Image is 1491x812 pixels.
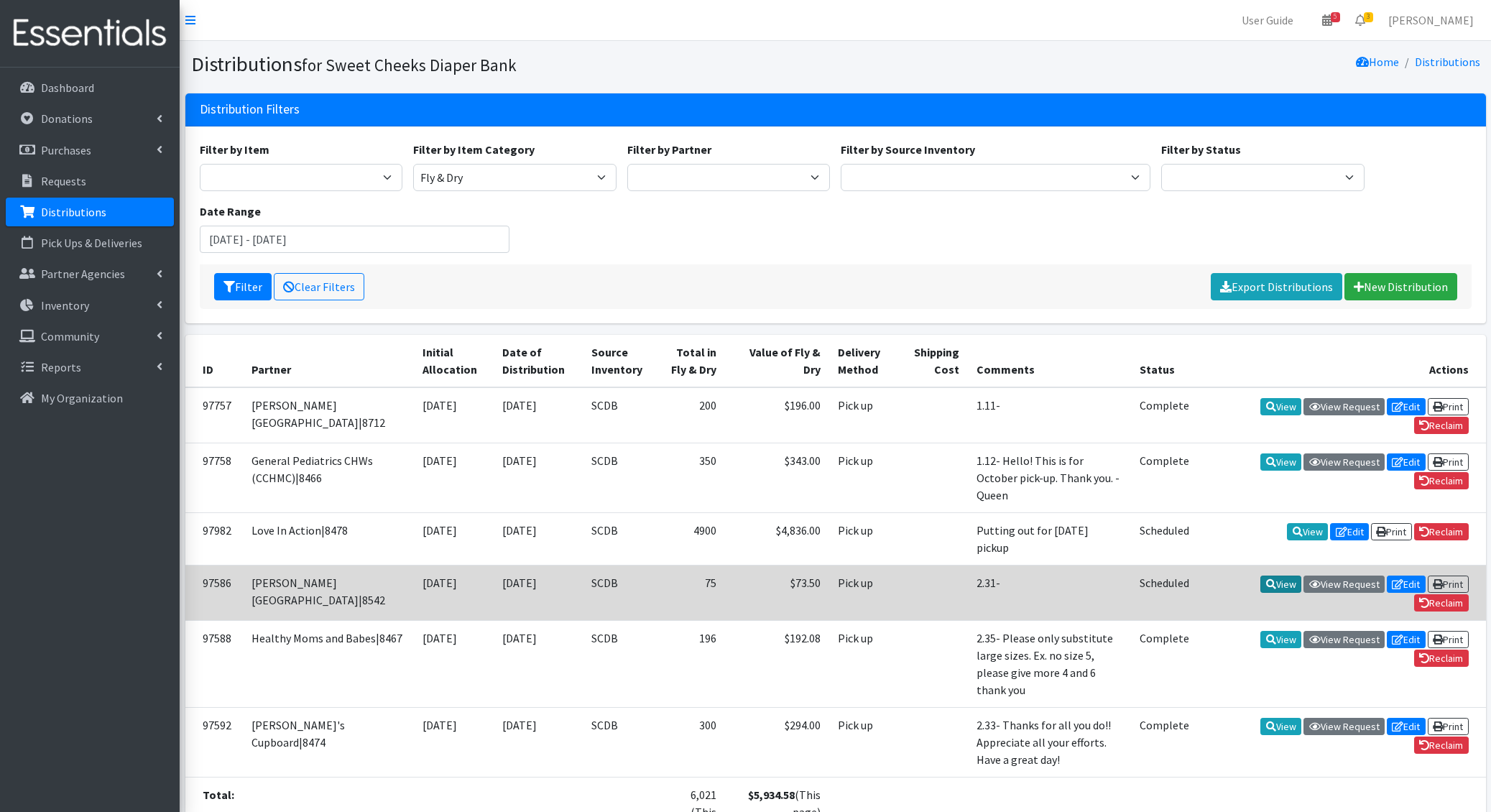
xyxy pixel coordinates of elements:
[660,443,725,512] td: 350
[414,565,494,620] td: [DATE]
[494,708,583,778] td: [DATE]
[243,387,414,443] td: [PERSON_NAME][GEOGRAPHIC_DATA]|8712
[1344,6,1377,34] a: 3
[414,512,494,565] td: [DATE]
[660,708,725,778] td: 300
[185,387,243,443] td: 97757
[583,565,660,620] td: SCDB
[583,443,660,512] td: SCDB
[1260,718,1301,735] a: View
[274,273,364,300] a: Clear Filters
[41,236,142,250] p: Pick Ups & Deliveries
[1331,12,1340,22] span: 5
[968,387,1131,443] td: 1.11-
[185,565,243,620] td: 97586
[414,621,494,708] td: [DATE]
[1303,453,1385,471] a: View Request
[6,291,174,320] a: Inventory
[414,708,494,778] td: [DATE]
[6,104,174,133] a: Donations
[1260,398,1301,415] a: View
[200,141,269,158] label: Filter by Item
[725,708,829,778] td: $294.00
[185,512,243,565] td: 97982
[829,335,899,387] th: Delivery Method
[494,512,583,565] td: [DATE]
[494,387,583,443] td: [DATE]
[1377,6,1485,34] a: [PERSON_NAME]
[41,143,91,157] p: Purchases
[1131,565,1198,620] td: Scheduled
[1414,594,1469,612] a: Reclaim
[1131,708,1198,778] td: Complete
[1414,737,1469,754] a: Reclaim
[660,335,725,387] th: Total in Fly & Dry
[1260,576,1301,593] a: View
[243,621,414,708] td: Healthy Moms and Babes|8467
[583,335,660,387] th: Source Inventory
[1428,631,1469,648] a: Print
[494,621,583,708] td: [DATE]
[583,708,660,778] td: SCDB
[413,141,535,158] label: Filter by Item Category
[6,198,174,226] a: Distributions
[1414,523,1469,540] a: Reclaim
[1131,443,1198,512] td: Complete
[41,80,94,95] p: Dashboard
[725,335,829,387] th: Value of Fly & Dry
[583,387,660,443] td: SCDB
[725,621,829,708] td: $192.08
[660,621,725,708] td: 196
[200,226,509,253] input: January 1, 2011 - December 31, 2011
[41,329,99,343] p: Community
[6,384,174,412] a: My Organization
[1387,453,1426,471] a: Edit
[494,335,583,387] th: Date of Distribution
[1303,398,1385,415] a: View Request
[1344,273,1457,300] a: New Distribution
[414,443,494,512] td: [DATE]
[1428,398,1469,415] a: Print
[829,387,899,443] td: Pick up
[1371,523,1412,540] a: Print
[243,335,414,387] th: Partner
[627,141,711,158] label: Filter by Partner
[1364,12,1373,22] span: 3
[725,565,829,620] td: $73.50
[1428,576,1469,593] a: Print
[1199,335,1486,387] th: Actions
[1303,631,1385,648] a: View Request
[41,391,123,405] p: My Organization
[243,443,414,512] td: General Pediatrics CHWs (CCHMC)|8466
[1303,576,1385,593] a: View Request
[1131,512,1198,565] td: Scheduled
[829,708,899,778] td: Pick up
[1131,621,1198,708] td: Complete
[1387,631,1426,648] a: Edit
[185,443,243,512] td: 97758
[1303,718,1385,735] a: View Request
[6,136,174,165] a: Purchases
[829,443,899,512] td: Pick up
[494,443,583,512] td: [DATE]
[725,387,829,443] td: $196.00
[185,708,243,778] td: 97592
[968,708,1131,778] td: 2.33- Thanks for all you do!! Appreciate all your efforts. Have a great day!
[899,335,968,387] th: Shipping Cost
[1415,55,1480,69] a: Distributions
[185,621,243,708] td: 97588
[6,167,174,195] a: Requests
[968,335,1131,387] th: Comments
[968,512,1131,565] td: Putting out for [DATE] pickup
[41,111,93,126] p: Donations
[243,512,414,565] td: Love In Action|8478
[6,259,174,288] a: Partner Agencies
[660,565,725,620] td: 75
[725,512,829,565] td: $4,836.00
[214,273,272,300] button: Filter
[6,73,174,102] a: Dashboard
[414,335,494,387] th: Initial Allocation
[6,322,174,351] a: Community
[41,360,81,374] p: Reports
[841,141,975,158] label: Filter by Source Inventory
